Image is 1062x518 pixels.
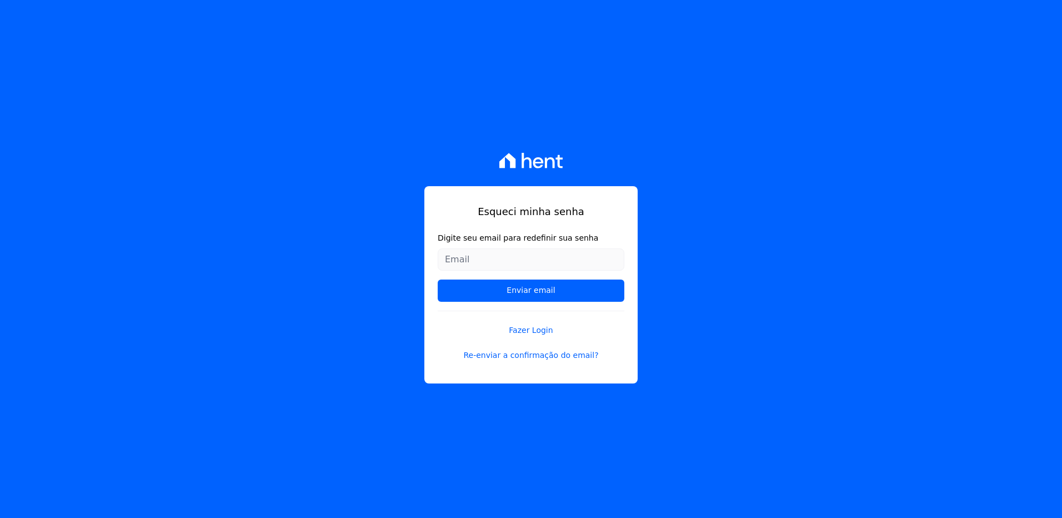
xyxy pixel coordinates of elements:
input: Enviar email [438,280,624,302]
input: Email [438,248,624,271]
h1: Esqueci minha senha [438,204,624,219]
label: Digite seu email para redefinir sua senha [438,232,624,244]
a: Fazer Login [438,311,624,336]
a: Re-enviar a confirmação do email? [438,350,624,361]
